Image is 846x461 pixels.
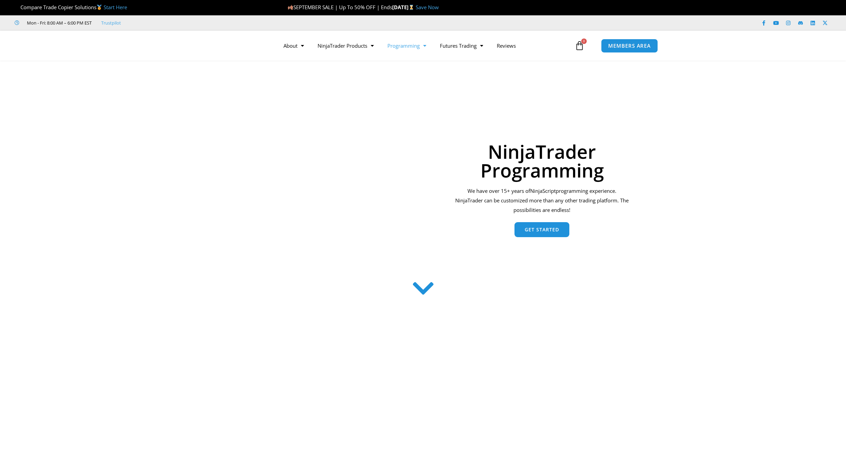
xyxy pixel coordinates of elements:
[97,5,102,10] img: 🥇
[433,38,490,53] a: Futures Trading
[101,19,121,27] a: Trustpilot
[15,5,20,10] img: 🏆
[581,39,587,44] span: 0
[288,5,293,10] img: 🍂
[409,5,414,10] img: ⌛
[179,33,252,58] img: LogoAI | Affordable Indicators – NinjaTrader
[104,4,127,11] a: Start Here
[601,39,658,53] a: MEMBERS AREA
[530,187,556,194] span: NinjaScript
[277,38,573,53] nav: Menu
[416,4,439,11] a: Save Now
[288,4,392,11] span: SEPTEMBER SALE | Up To 50% OFF | Ends
[453,186,631,215] div: We have over 15+ years of
[25,19,92,27] span: Mon - Fri: 8:00 AM – 6:00 PM EST
[490,38,523,53] a: Reviews
[525,227,559,232] span: Get Started
[453,142,631,180] h1: NinjaTrader Programming
[311,38,381,53] a: NinjaTrader Products
[392,4,416,11] strong: [DATE]
[226,96,423,268] img: programming 1 | Affordable Indicators – NinjaTrader
[565,36,595,56] a: 0
[608,43,651,48] span: MEMBERS AREA
[15,4,127,11] span: Compare Trade Copier Solutions
[455,187,629,213] span: programming experience. NinjaTrader can be customized more than any other trading platform. The p...
[277,38,311,53] a: About
[514,222,569,237] a: Get Started
[381,38,433,53] a: Programming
